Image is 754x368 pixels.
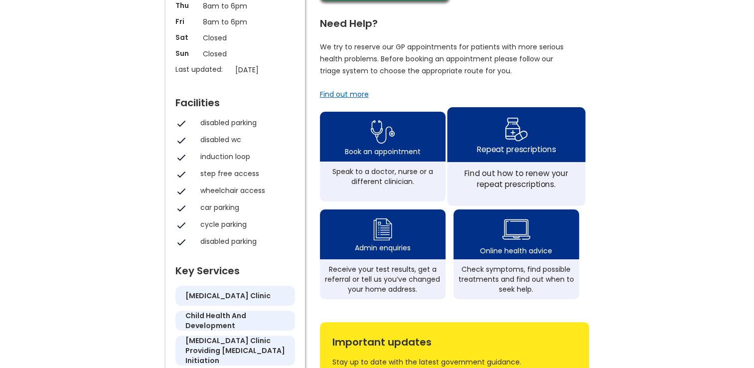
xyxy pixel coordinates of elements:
p: Sun [175,48,198,58]
h5: [MEDICAL_DATA] clinic [185,291,271,301]
p: Last updated: [175,64,230,74]
a: Find out more [320,89,369,99]
a: book appointment icon Book an appointmentSpeak to a doctor, nurse or a different clinician. [320,112,446,201]
div: step free access [200,169,290,179]
h5: child health and development [185,311,285,331]
div: Receive your test results, get a referral or tell us you’ve changed your home address. [325,264,441,294]
div: wheelchair access [200,185,290,195]
a: admin enquiry iconAdmin enquiriesReceive your test results, get a referral or tell us you’ve chan... [320,209,446,299]
div: disabled wc [200,135,290,145]
p: Closed [203,32,268,43]
p: 8am to 6pm [203,16,268,27]
div: cycle parking [200,219,290,229]
div: car parking [200,202,290,212]
a: repeat prescription iconRepeat prescriptionsFind out how to renew your repeat prescriptions. [447,107,585,206]
div: Admin enquiries [355,243,411,253]
div: Online health advice [480,246,552,256]
div: Repeat prescriptions [476,144,555,155]
div: Find out how to renew your repeat prescriptions. [452,168,580,189]
p: Thu [175,0,198,10]
p: We try to reserve our GP appointments for patients with more serious health problems. Before book... [320,41,564,77]
div: Book an appointment [345,147,421,157]
div: Key Services [175,261,295,276]
p: [DATE] [235,64,300,75]
div: Speak to a doctor, nurse or a different clinician. [325,167,441,186]
div: Important updates [332,332,577,347]
p: Sat [175,32,198,42]
h5: [MEDICAL_DATA] clinic providing [MEDICAL_DATA] initiation [185,336,285,366]
div: induction loop [200,152,290,162]
div: Facilities [175,93,295,108]
img: health advice icon [502,213,530,246]
img: repeat prescription icon [504,115,528,144]
p: Fri [175,16,198,26]
div: Need Help? [320,13,579,28]
img: book appointment icon [371,117,395,147]
div: disabled parking [200,118,290,128]
img: admin enquiry icon [372,216,394,243]
div: disabled parking [200,236,290,246]
div: Check symptoms, find possible treatments and find out when to seek help. [458,264,574,294]
a: health advice iconOnline health adviceCheck symptoms, find possible treatments and find out when ... [453,209,579,299]
p: 8am to 6pm [203,0,268,11]
p: Closed [203,48,268,59]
